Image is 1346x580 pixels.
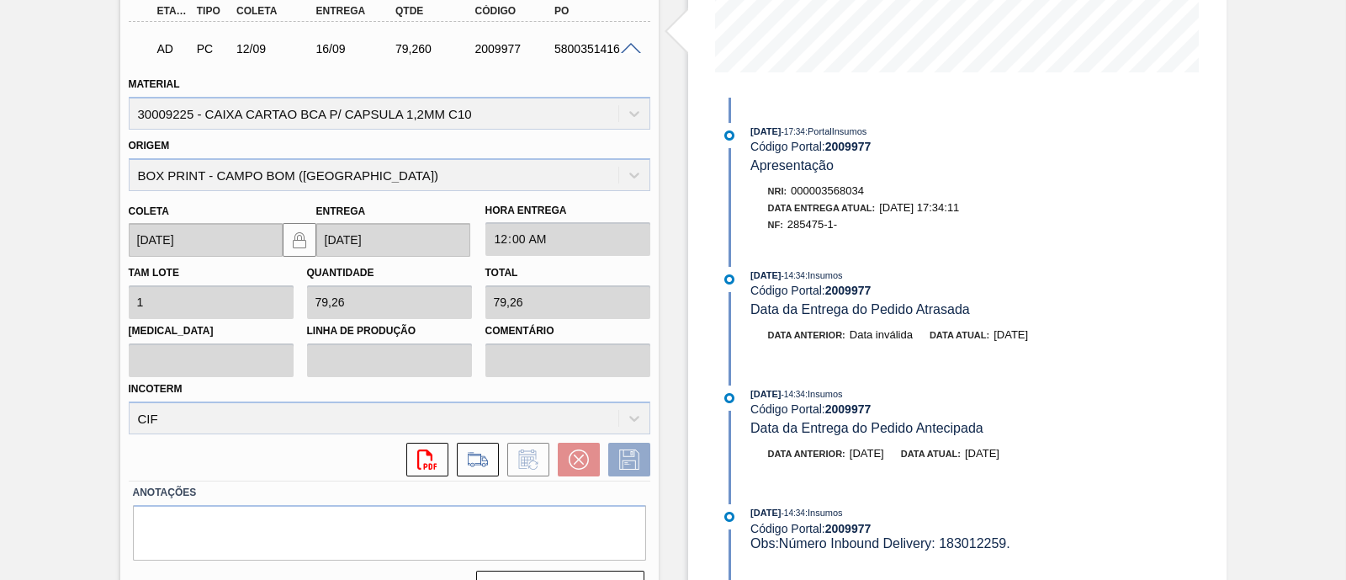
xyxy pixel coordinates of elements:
[750,402,1150,416] div: Código Portal:
[232,42,320,56] div: 12/09/2025
[724,130,734,141] img: atual
[471,42,559,56] div: 2009977
[791,184,864,197] span: 000003568034
[750,522,1150,535] div: Código Portal:
[825,140,872,153] strong: 2009977
[879,201,959,214] span: [DATE] 17:34:11
[724,512,734,522] img: atual
[316,223,470,257] input: dd/mm/yyyy
[133,481,646,505] label: Anotações
[485,267,518,279] label: Total
[782,508,805,518] span: - 14:34
[782,390,805,399] span: - 14:34
[768,220,783,230] span: NF:
[129,267,179,279] label: Tam lote
[805,508,843,518] span: : Insumos
[787,218,837,231] span: 285475-1-
[307,319,472,343] label: Linha de Produção
[750,421,983,435] span: Data da Entrega do Pedido Antecipada
[750,284,1150,297] div: Código Portal:
[448,443,499,476] div: Ir para Composição de Carga
[994,328,1028,341] span: [DATE]
[825,284,872,297] strong: 2009977
[193,5,233,17] div: Tipo
[768,186,787,196] span: Nri:
[289,230,310,250] img: locked
[750,126,781,136] span: [DATE]
[768,449,845,459] span: Data anterior:
[768,203,876,213] span: Data Entrega Atual:
[850,328,913,341] span: Data inválida
[805,389,843,399] span: : Insumos
[129,205,169,217] label: Coleta
[471,5,559,17] div: Código
[550,42,638,56] div: 5800351416
[129,140,170,152] label: Origem
[398,443,448,476] div: Abrir arquivo PDF
[850,447,884,460] span: [DATE]
[391,5,479,17] div: Qtde
[724,393,734,403] img: atual
[750,302,970,317] span: Data da Entrega do Pedido Atrasada
[750,270,781,280] span: [DATE]
[965,447,999,460] span: [DATE]
[283,223,316,257] button: locked
[129,78,180,90] label: Material
[750,140,1150,153] div: Código Portal:
[550,5,638,17] div: PO
[805,270,843,280] span: : Insumos
[930,330,989,340] span: Data atual:
[485,199,650,223] label: Hora Entrega
[600,443,650,476] div: Salvar Pedido
[825,402,872,416] strong: 2009977
[724,274,734,285] img: atual
[307,267,374,279] label: Quantidade
[750,389,781,399] span: [DATE]
[825,522,872,535] strong: 2009977
[157,42,189,56] p: AD
[312,42,400,56] div: 16/09/2025
[750,508,781,518] span: [DATE]
[901,449,961,459] span: Data atual:
[782,271,805,280] span: - 14:34
[768,330,845,340] span: Data anterior:
[129,223,283,257] input: dd/mm/yyyy
[316,205,366,217] label: Entrega
[549,443,600,476] div: Cancelar pedido
[153,30,193,67] div: Aguardando Descarga
[232,5,320,17] div: Coleta
[129,383,183,395] label: Incoterm
[312,5,400,17] div: Entrega
[485,319,650,343] label: Comentário
[193,42,233,56] div: Pedido de Compra
[153,5,193,17] div: Etapa
[499,443,549,476] div: Informar alteração no pedido
[391,42,479,56] div: 79,260
[805,126,866,136] span: : PortalInsumos
[750,536,1010,551] span: Obs: Número Inbound Delivery: 183012259.
[782,127,805,136] span: - 17:34
[129,319,294,343] label: [MEDICAL_DATA]
[750,158,834,173] span: Apresentação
